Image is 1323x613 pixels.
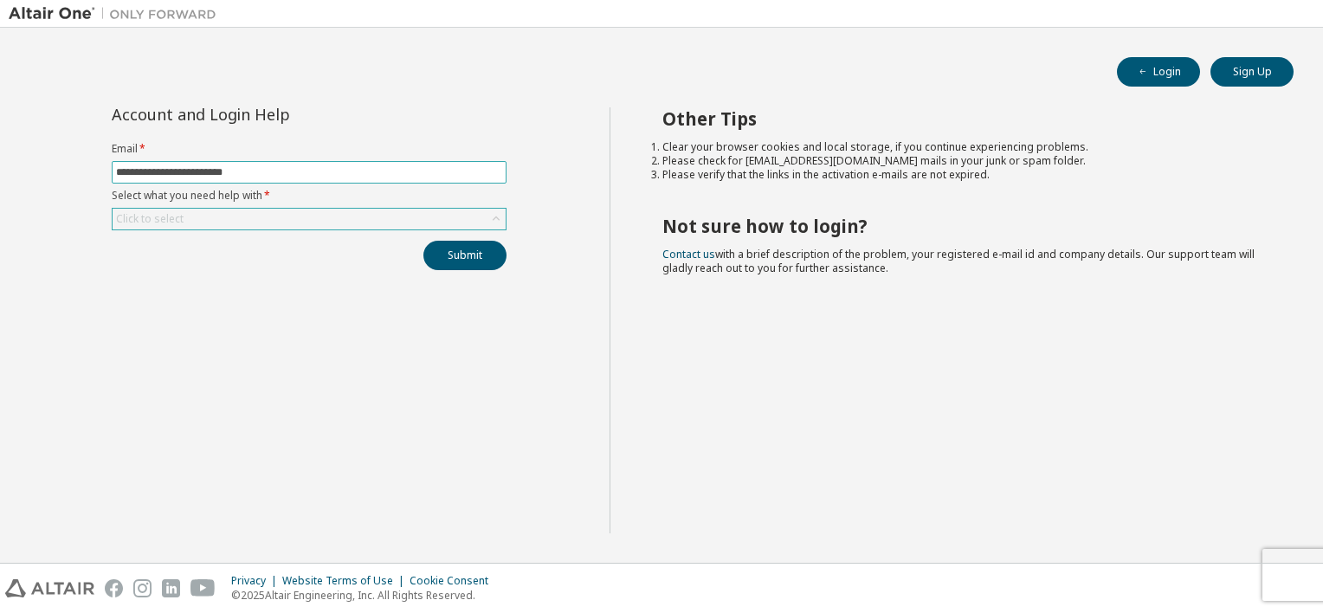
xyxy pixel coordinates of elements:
[410,574,499,588] div: Cookie Consent
[1210,57,1294,87] button: Sign Up
[662,168,1263,182] li: Please verify that the links in the activation e-mails are not expired.
[5,579,94,597] img: altair_logo.svg
[231,588,499,603] p: © 2025 Altair Engineering, Inc. All Rights Reserved.
[231,574,282,588] div: Privacy
[662,247,1255,275] span: with a brief description of the problem, your registered e-mail id and company details. Our suppo...
[423,241,507,270] button: Submit
[662,215,1263,237] h2: Not sure how to login?
[662,107,1263,130] h2: Other Tips
[112,142,507,156] label: Email
[662,140,1263,154] li: Clear your browser cookies and local storage, if you continue experiencing problems.
[162,579,180,597] img: linkedin.svg
[113,209,506,229] div: Click to select
[1117,57,1200,87] button: Login
[9,5,225,23] img: Altair One
[112,189,507,203] label: Select what you need help with
[105,579,123,597] img: facebook.svg
[133,579,152,597] img: instagram.svg
[190,579,216,597] img: youtube.svg
[116,212,184,226] div: Click to select
[662,154,1263,168] li: Please check for [EMAIL_ADDRESS][DOMAIN_NAME] mails in your junk or spam folder.
[662,247,715,261] a: Contact us
[112,107,428,121] div: Account and Login Help
[282,574,410,588] div: Website Terms of Use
